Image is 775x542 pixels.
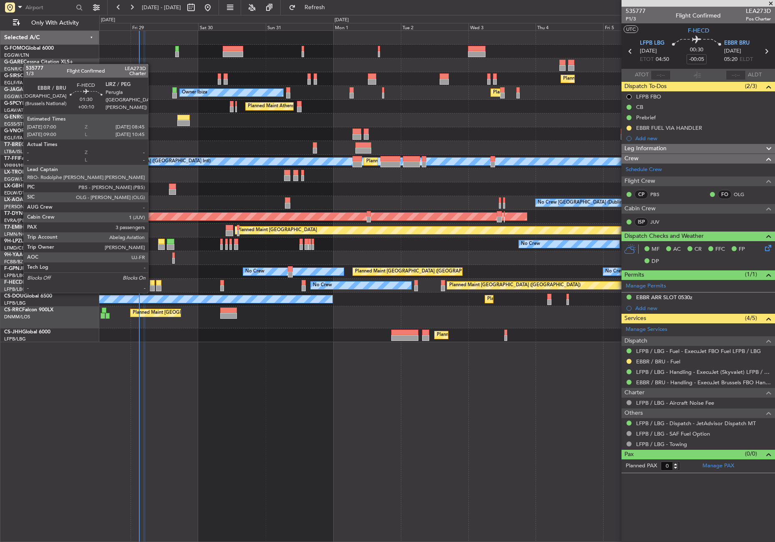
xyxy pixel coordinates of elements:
span: MF [652,245,659,254]
a: VHHH/HKG [4,162,29,169]
a: LFPB / LBG - Dispatch - JetAdvisor Dispatch MT [636,420,756,427]
a: [PERSON_NAME]/QSA [4,204,53,210]
div: Fri 5 [603,23,671,30]
span: 05:20 [724,55,737,64]
span: 9H-YAA [4,252,23,257]
a: LX-TROLegacy 650 [4,170,49,175]
label: Planned PAX [626,462,657,470]
a: G-FOMOGlobal 6000 [4,46,54,51]
div: Planned Maint Athens ([PERSON_NAME] Intl) [248,100,344,113]
span: [DATE] [640,47,657,55]
a: G-ENRGPraetor 600 [4,115,52,120]
a: EGSS/STN [4,121,26,127]
span: F-HECD [688,26,709,35]
a: LFPB / LBG - Towing [636,441,687,448]
span: Cabin Crew [624,204,656,214]
a: G-JAGAPhenom 300 [4,87,53,92]
span: 04:50 [656,55,669,64]
div: Planned Maint [GEOGRAPHIC_DATA] ([GEOGRAPHIC_DATA]) [133,307,264,319]
a: LFPB/LBG [4,336,26,342]
span: [DATE] - [DATE] [142,4,181,11]
span: Refresh [297,5,332,10]
a: EGNR/CEG [4,66,29,72]
div: CP [634,190,648,199]
span: EBBR BRU [724,39,750,48]
a: LFPB/LBG [4,300,26,306]
div: Wed 3 [468,23,536,30]
span: Dispatch Checks and Weather [624,232,704,241]
a: CS-DOUGlobal 6500 [4,294,52,299]
a: LX-GBHFalcon 7X [4,184,45,189]
span: Pax [624,450,634,459]
div: Fri 29 [131,23,198,30]
a: EGGW/LTN [4,176,29,182]
a: G-SIRSCitation Excel [4,73,52,78]
div: Planned Maint [GEOGRAPHIC_DATA] ([GEOGRAPHIC_DATA]) [487,293,619,305]
a: JUV [650,218,669,226]
span: G-JAGA [4,87,23,92]
span: LX-GBH [4,184,23,189]
div: LFPB FBO [636,93,661,100]
div: CB [636,103,643,111]
span: P1/3 [626,15,646,23]
span: 9H-LPZ [4,239,21,244]
a: FCBB/BZV [4,259,26,265]
span: CR [694,245,702,254]
span: Charter [624,388,644,398]
a: EGGW/LTN [4,93,29,100]
span: G-ENRG [4,115,24,120]
div: Add new [635,305,771,312]
a: CS-RRCFalcon 900LX [4,308,53,313]
div: Planned Maint [GEOGRAPHIC_DATA] [237,224,317,237]
div: Sat 30 [198,23,266,30]
a: LFPB / LBG - Aircraft Noise Fee [636,399,714,406]
button: UTC [624,25,638,33]
div: Prebrief [636,114,656,121]
span: Flight Crew [624,176,655,186]
a: T7-FFIFalcon 7X [4,156,42,161]
span: F-GPNJ [4,266,22,271]
span: Leg Information [624,144,667,154]
input: --:-- [651,70,671,80]
div: No Crew [605,265,624,278]
a: EGLF/FAB [4,80,26,86]
div: Planned Maint [GEOGRAPHIC_DATA] ([GEOGRAPHIC_DATA]) [449,279,581,292]
span: G-VNOR [4,129,25,134]
div: No Crew [313,279,332,292]
span: T7-FFI [4,156,19,161]
span: G-FOMO [4,46,25,51]
span: 535777 [626,7,646,15]
span: (2/3) [745,82,757,91]
div: ISP [634,217,648,227]
div: Sun 31 [266,23,333,30]
span: [DATE] [724,47,741,55]
span: ALDT [748,71,762,79]
span: ATOT [635,71,649,79]
span: FFC [715,245,725,254]
div: Add new [635,135,771,142]
span: DP [652,257,659,266]
a: T7-BREChallenger 604 [4,142,57,147]
a: LFPB/LBG [4,286,26,292]
a: LFPB / LBG - SAF Fuel Option [636,430,710,437]
a: F-GPNJFalcon 900EX [4,266,54,271]
a: G-SPCYLegacy 650 [4,101,49,106]
a: PBS [650,191,669,198]
span: LX-TRO [4,170,22,175]
a: EVRA/[PERSON_NAME] [4,217,56,224]
div: EBBR ARR SLOT 0530z [636,294,692,301]
span: G-SPCY [4,101,22,106]
div: [DATE] [101,17,115,24]
div: No Crew [521,238,540,250]
a: EGGW/LTN [4,52,29,58]
span: LFPB LBG [640,39,664,48]
span: Crew [624,154,639,164]
a: LFMN/NCE [4,231,29,237]
div: Planned Maint [GEOGRAPHIC_DATA] ([GEOGRAPHIC_DATA]) [437,329,568,341]
a: LFPB / LBG - Fuel - ExecuJet FBO Fuel LFPB / LBG [636,348,761,355]
a: T7-EMIHawker 900XP [4,225,55,230]
a: 9H-LPZLegacy 500 [4,239,48,244]
span: G-SIRS [4,73,20,78]
span: CS-RRC [4,308,22,313]
span: F-HECD [4,280,23,285]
